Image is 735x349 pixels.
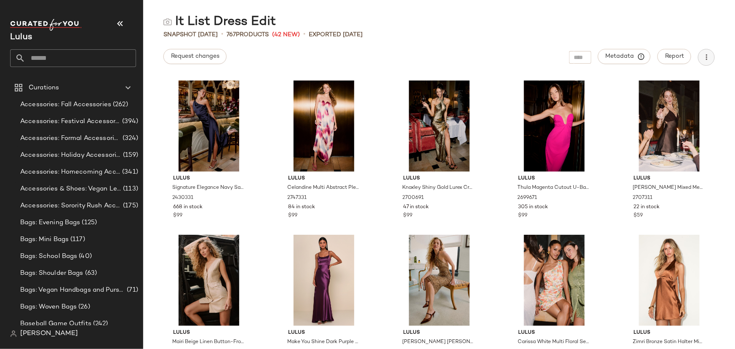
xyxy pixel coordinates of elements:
span: 47 in stock [404,204,429,211]
img: 12991541_2747331.jpg [281,81,366,172]
span: [PERSON_NAME] [PERSON_NAME] Backless Midi Dress [403,338,474,346]
span: Current Company Name [10,33,32,42]
span: (113) [121,184,138,194]
img: 12991421_2604731.jpg [166,235,251,326]
span: (42 New) [272,30,300,39]
span: Zimri Bronze Satin Halter Mini Dress [633,338,704,346]
span: (26) [77,302,90,312]
span: $99 [404,212,413,220]
span: • [221,30,223,40]
span: 22 in stock [633,204,660,211]
span: Lulus [288,329,360,337]
span: (125) [80,218,97,228]
span: Lulus [173,175,245,183]
span: Bags: Shoulder Bags [20,268,83,278]
span: Snapshot [DATE] [163,30,218,39]
span: 305 in stock [519,204,548,211]
img: svg%3e [163,18,172,26]
img: 11128981_1013942.jpg [281,235,366,326]
span: • [303,30,305,40]
span: Accessories: Formal Accessories [20,134,121,143]
span: Accessories: Sorority Rush Accessories [20,201,121,211]
button: Report [657,49,691,64]
span: Bags: Evening Bags [20,218,80,228]
img: 12991581_2700691.jpg [397,81,482,172]
span: (394) [120,117,138,126]
span: 2707311 [633,194,652,202]
span: Request changes [171,53,219,60]
span: Accessories & Shoes: Vegan Leather [20,184,121,194]
img: 12992361_2681491.jpg [397,235,482,326]
span: Baseball Game Outfits [20,319,91,329]
span: 2747331 [287,194,307,202]
img: 12995481_2699671.jpg [512,81,597,172]
span: (63) [83,268,97,278]
span: (117) [69,235,85,244]
span: (341) [120,167,138,177]
span: (175) [121,201,138,211]
span: Bags: School Bags [20,252,77,261]
span: Accessories: Holiday Accessories [20,150,121,160]
span: Mairi Beige Linen Button-Front Sleeveless Mini Dress [172,338,244,346]
span: Celandine Multi Abstract Pleated Strapless Swing Maxi Dress [287,184,359,192]
span: Lulus [173,329,245,337]
button: Metadata [598,49,651,64]
span: Bags: Vegan Handbags and Purses [20,285,125,295]
span: (159) [121,150,138,160]
span: 668 in stock [173,204,203,211]
span: Bags: Mini Bags [20,235,69,244]
span: Curations [29,83,59,93]
span: (242) [91,319,108,329]
div: It List Dress Edit [163,13,276,30]
span: $99 [288,212,297,220]
span: Accessories: Festival Accessories [20,117,120,126]
span: 2430331 [172,194,193,202]
span: Lulus [633,175,705,183]
span: [PERSON_NAME] Mixed Media Tie-Back Mini Dress [633,184,704,192]
img: 12991681_2695351.jpg [512,235,597,326]
span: 2700691 [403,194,424,202]
span: Lulus [404,175,475,183]
span: $99 [173,212,182,220]
span: (40) [77,252,92,261]
span: (324) [121,134,138,143]
span: Lulus [404,329,475,337]
span: Thula Magenta Cutout U-Bar Column Maxi Dress [518,184,589,192]
span: $99 [519,212,528,220]
span: Make You Shine Dark Purple Satin Mermaid Maxi Dress [287,338,359,346]
span: Report [665,53,684,60]
span: (262) [111,100,128,110]
span: Lulus [633,329,705,337]
span: Signature Elegance Navy Satin One-Shoulder Maxi Dress [172,184,244,192]
span: Accessories: Homecoming Accessories [20,167,120,177]
span: Metadata [605,53,644,60]
span: [PERSON_NAME] [20,329,78,339]
span: 767 [227,32,236,38]
div: Products [227,30,269,39]
span: Knoxley Shiny Gold Lurex Cross-Front Halter Maxi Dress [403,184,474,192]
p: Exported [DATE] [309,30,363,39]
span: Lulus [519,175,590,183]
span: Carissa White Multi Floral Sequin One-Shoulder Mini Dress [518,338,589,346]
img: cfy_white_logo.C9jOOHJF.svg [10,19,82,31]
span: (71) [125,285,138,295]
span: $59 [633,212,643,220]
span: 2699671 [518,194,537,202]
span: Lulus [288,175,360,183]
img: 12991501_2430331.jpg [166,81,251,172]
span: Bags: Woven Bags [20,302,77,312]
img: svg%3e [10,330,17,337]
span: Lulus [519,329,590,337]
button: Request changes [163,49,227,64]
span: 84 in stock [288,204,315,211]
img: 2714931_02_front_2025-08-14.jpg [627,235,712,326]
span: Accessories: Fall Accessories [20,100,111,110]
img: 12991621_2707311.jpg [627,81,712,172]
